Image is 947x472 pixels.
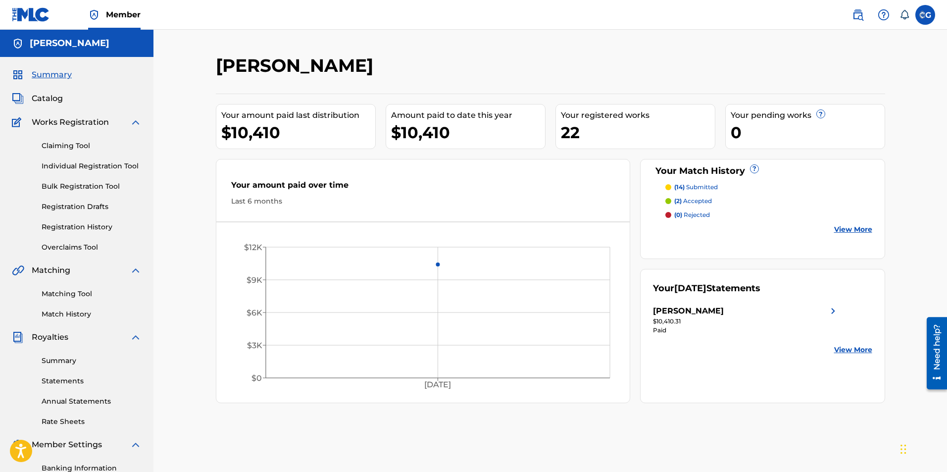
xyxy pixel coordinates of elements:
span: (2) [674,197,682,205]
span: (14) [674,183,685,191]
a: Statements [42,376,142,386]
a: Annual Statements [42,396,142,407]
div: 22 [561,121,715,144]
div: Notifications [899,10,909,20]
span: [DATE] [674,283,706,294]
div: $10,410 [391,121,545,144]
a: Match History [42,309,142,319]
tspan: $3K [247,341,262,350]
a: Public Search [848,5,868,25]
img: Top Rightsholder [88,9,100,21]
a: Overclaims Tool [42,242,142,253]
div: Ziehen [900,434,906,464]
span: Member [106,9,141,20]
span: Catalog [32,93,63,105]
img: Summary [12,69,24,81]
div: Your registered works [561,109,715,121]
img: expand [130,116,142,128]
a: (0) rejected [665,210,872,219]
iframe: Chat Widget [897,424,947,472]
tspan: [DATE] [424,380,451,390]
img: MLC Logo [12,7,50,22]
tspan: $12K [244,243,262,252]
p: rejected [674,210,710,219]
span: Works Registration [32,116,109,128]
a: Claiming Tool [42,141,142,151]
img: expand [130,331,142,343]
img: Accounts [12,38,24,50]
a: Individual Registration Tool [42,161,142,171]
h2: [PERSON_NAME] [216,54,378,77]
span: Matching [32,264,70,276]
div: Your amount paid over time [231,179,615,196]
span: (0) [674,211,682,218]
a: Registration History [42,222,142,232]
div: Help [874,5,894,25]
span: Royalties [32,331,68,343]
span: ? [750,165,758,173]
tspan: $6K [246,308,262,317]
img: help [878,9,890,21]
a: View More [834,345,872,355]
a: (14) submitted [665,183,872,192]
div: User Menu [915,5,935,25]
a: Matching Tool [42,289,142,299]
p: submitted [674,183,718,192]
a: Summary [42,356,142,366]
p: accepted [674,197,712,206]
a: SummarySummary [12,69,72,81]
div: Your Match History [653,164,872,178]
span: Summary [32,69,72,81]
a: CatalogCatalog [12,93,63,105]
div: Your pending works [731,109,885,121]
img: Member Settings [12,439,24,451]
img: Matching [12,264,24,276]
img: Works Registration [12,116,25,128]
iframe: Resource Center [919,314,947,393]
img: Royalties [12,331,24,343]
div: 0 [731,121,885,144]
a: [PERSON_NAME]right chevron icon$10,410.31Paid [653,305,839,335]
div: Your Statements [653,282,760,295]
img: Catalog [12,93,24,105]
a: (2) accepted [665,197,872,206]
img: right chevron icon [827,305,839,317]
span: Member Settings [32,439,102,451]
img: expand [130,264,142,276]
div: Your amount paid last distribution [221,109,375,121]
div: $10,410.31 [653,317,839,326]
div: Paid [653,326,839,335]
a: Bulk Registration Tool [42,181,142,192]
div: $10,410 [221,121,375,144]
img: search [852,9,864,21]
span: ? [817,110,825,118]
tspan: $9K [246,275,262,285]
div: [PERSON_NAME] [653,305,724,317]
div: Chat-Widget [897,424,947,472]
tspan: $0 [251,373,261,383]
img: expand [130,439,142,451]
h5: Clemens Gabrysch [30,38,109,49]
div: Last 6 months [231,196,615,207]
a: Registration Drafts [42,202,142,212]
a: View More [834,224,872,235]
a: Rate Sheets [42,417,142,427]
div: Amount paid to date this year [391,109,545,121]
